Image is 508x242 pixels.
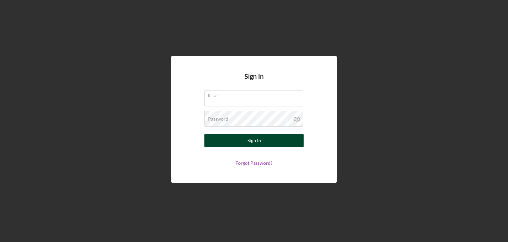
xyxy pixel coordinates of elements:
[247,134,261,147] div: Sign In
[208,116,228,122] label: Password
[208,91,303,98] label: Email
[235,160,273,166] a: Forgot Password?
[244,73,264,90] h4: Sign In
[204,134,304,147] button: Sign In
